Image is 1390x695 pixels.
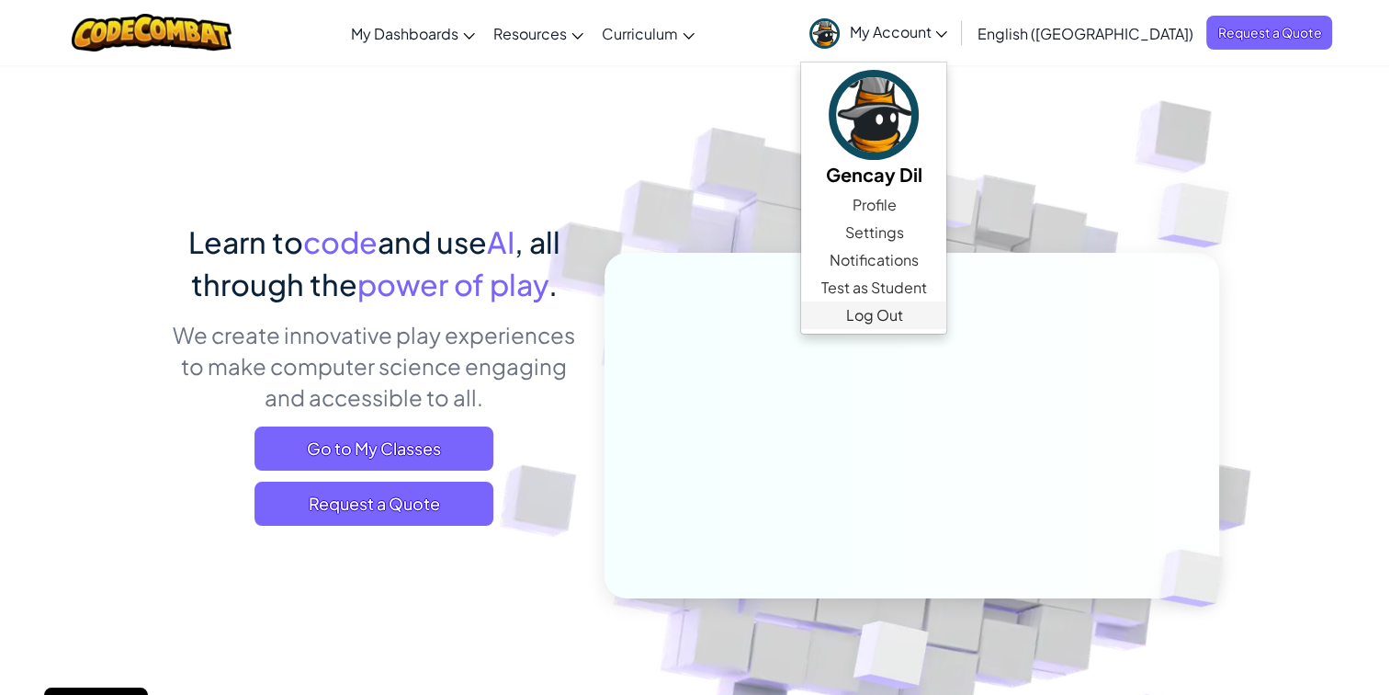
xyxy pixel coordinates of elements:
span: Learn to [188,223,303,260]
a: Settings [801,219,946,246]
img: Overlap cubes [882,137,1014,274]
img: avatar [809,18,840,49]
a: Profile [801,191,946,219]
a: Curriculum [593,8,704,58]
span: Resources [493,24,567,43]
span: My Dashboards [351,24,458,43]
span: and use [378,223,487,260]
img: Overlap cubes [1121,138,1280,293]
a: Go to My Classes [254,427,493,471]
h5: Gencay Dil [819,160,928,188]
a: My Dashboards [342,8,484,58]
span: power of play [357,266,548,302]
a: English ([GEOGRAPHIC_DATA]) [967,8,1202,58]
a: Notifications [801,246,946,274]
a: Log Out [801,302,946,329]
span: AI [487,223,514,260]
p: We create innovative play experiences to make computer science engaging and accessible to all. [172,319,577,413]
img: Overlap cubes [1128,511,1266,645]
span: code [303,223,378,260]
a: Request a Quote [254,482,493,526]
a: Resources [484,8,593,58]
a: Gencay Dil [801,67,946,191]
img: CodeCombat logo [72,14,232,51]
span: . [548,266,558,302]
span: Notifications [830,249,919,271]
span: English ([GEOGRAPHIC_DATA]) [977,24,1192,43]
img: avatar [829,70,919,160]
a: My Account [800,4,956,62]
a: Test as Student [801,274,946,302]
span: My Account [849,22,947,41]
a: Request a Quote [1206,16,1332,50]
span: Curriculum [602,24,678,43]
